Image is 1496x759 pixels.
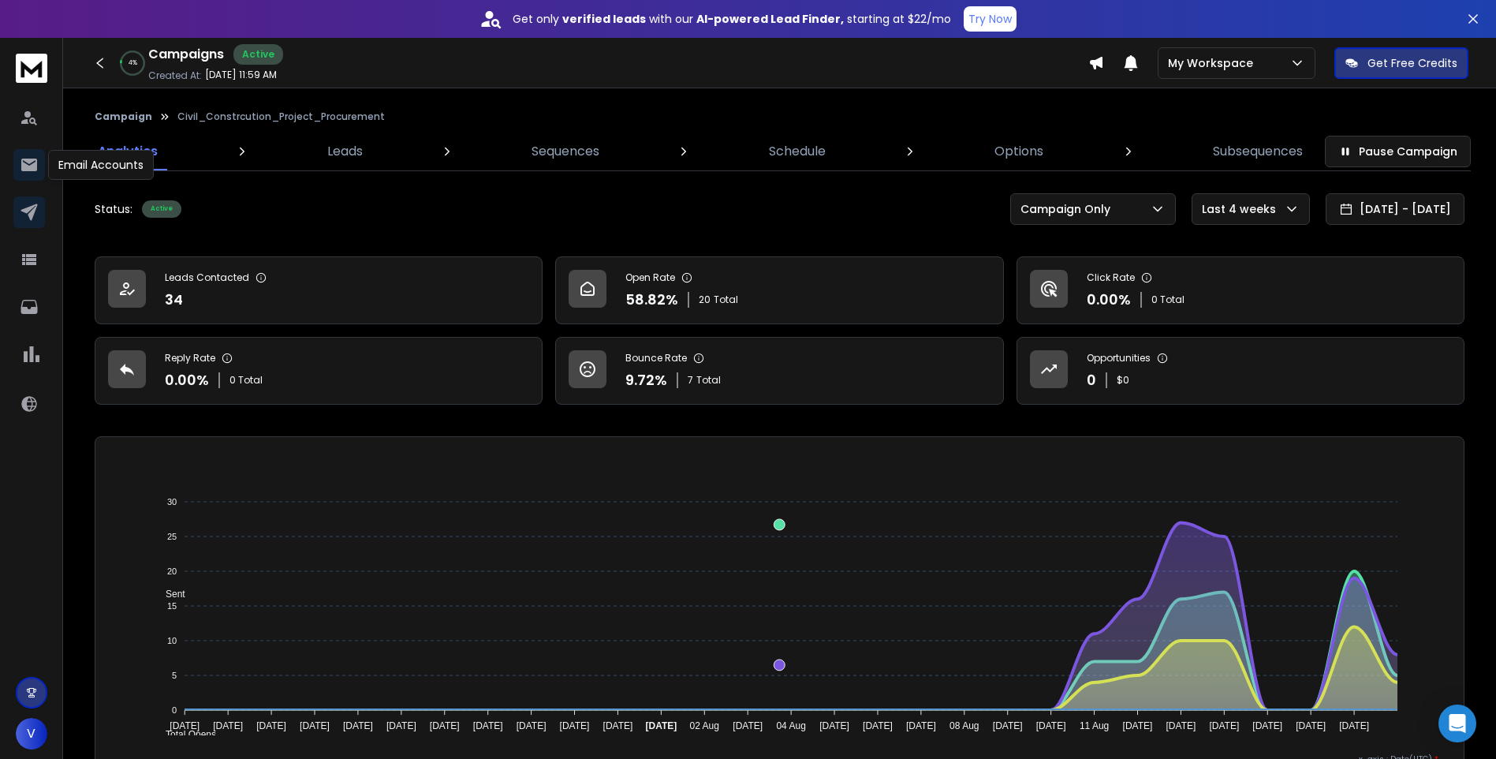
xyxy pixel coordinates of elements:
div: Open Intercom Messenger [1438,705,1476,742]
tspan: [DATE] [733,720,763,731]
tspan: 25 [167,532,177,541]
p: Bounce Rate [625,352,687,365]
span: 7 [688,374,693,387]
p: Open Rate [625,271,675,284]
button: V [16,718,47,750]
span: Sent [154,589,185,600]
span: Total Opens [154,729,216,740]
button: [DATE] - [DATE] [1326,193,1464,225]
a: Schedule [759,133,835,170]
tspan: 15 [167,601,177,611]
p: Opportunities [1087,352,1151,365]
a: Subsequences [1203,133,1312,170]
p: 0 Total [1151,294,1184,306]
a: Leads [318,133,372,170]
span: Total [714,294,738,306]
p: Schedule [769,142,826,161]
p: Leads Contacted [165,271,249,284]
a: Open Rate58.82%20Total [555,256,1003,324]
p: Last 4 weeks [1202,201,1282,217]
tspan: [DATE] [993,720,1023,731]
p: 0 Total [229,374,263,387]
tspan: [DATE] [603,720,632,731]
p: Sequences [532,142,599,161]
tspan: [DATE] [1339,720,1369,731]
p: Reply Rate [165,352,215,365]
tspan: [DATE] [645,720,677,731]
tspan: 30 [167,497,177,507]
a: Leads Contacted34 [95,256,543,324]
tspan: [DATE] [386,720,416,731]
a: Opportunities0$0 [1017,337,1464,405]
tspan: [DATE] [256,720,286,731]
p: Civil_Constrcution_Project_Procurement [177,110,385,123]
tspan: 5 [172,671,177,680]
a: Reply Rate0.00%0 Total [95,337,543,405]
p: Status: [95,201,132,217]
tspan: [DATE] [1166,720,1196,731]
p: Created At: [148,69,202,82]
p: 4 % [129,58,137,68]
p: Get Free Credits [1367,55,1457,71]
tspan: 02 Aug [690,720,719,731]
tspan: [DATE] [560,720,590,731]
a: Click Rate0.00%0 Total [1017,256,1464,324]
tspan: [DATE] [1123,720,1153,731]
p: 0.00 % [165,369,209,391]
span: Total [696,374,721,387]
span: 20 [699,294,711,306]
p: My Workspace [1168,55,1259,71]
tspan: [DATE] [213,720,243,731]
p: 58.82 % [625,289,678,311]
p: $ 0 [1117,374,1129,387]
tspan: [DATE] [819,720,849,731]
tspan: 0 [172,705,177,715]
tspan: 20 [167,566,177,576]
div: Email Accounts [48,150,154,180]
a: Options [985,133,1053,170]
tspan: 10 [167,636,177,645]
p: Options [994,142,1043,161]
p: Leads [327,142,363,161]
p: 34 [165,289,183,311]
tspan: [DATE] [517,720,547,731]
tspan: [DATE] [1036,720,1066,731]
div: Active [233,44,283,65]
p: 9.72 % [625,369,667,391]
p: [DATE] 11:59 AM [205,69,277,81]
tspan: [DATE] [1253,720,1283,731]
h1: Campaigns [148,45,224,64]
tspan: [DATE] [430,720,460,731]
p: Click Rate [1087,271,1135,284]
tspan: [DATE] [1296,720,1326,731]
p: 0.00 % [1087,289,1131,311]
tspan: [DATE] [906,720,936,731]
a: Bounce Rate9.72%7Total [555,337,1003,405]
p: Try Now [968,11,1012,27]
tspan: [DATE] [343,720,373,731]
a: Analytics [88,133,167,170]
a: Sequences [522,133,609,170]
button: Try Now [964,6,1017,32]
p: Get only with our starting at $22/mo [513,11,951,27]
tspan: 11 Aug [1080,720,1109,731]
tspan: 04 Aug [776,720,805,731]
p: Analytics [98,142,158,161]
p: Subsequences [1213,142,1303,161]
strong: AI-powered Lead Finder, [696,11,844,27]
tspan: [DATE] [300,720,330,731]
strong: verified leads [562,11,646,27]
tspan: [DATE] [170,720,200,731]
tspan: [DATE] [473,720,503,731]
tspan: [DATE] [1210,720,1240,731]
p: Campaign Only [1020,201,1117,217]
button: Get Free Credits [1334,47,1468,79]
img: logo [16,54,47,83]
button: Pause Campaign [1325,136,1471,167]
tspan: [DATE] [863,720,893,731]
button: Campaign [95,110,152,123]
div: Active [142,200,181,218]
tspan: 08 Aug [949,720,979,731]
